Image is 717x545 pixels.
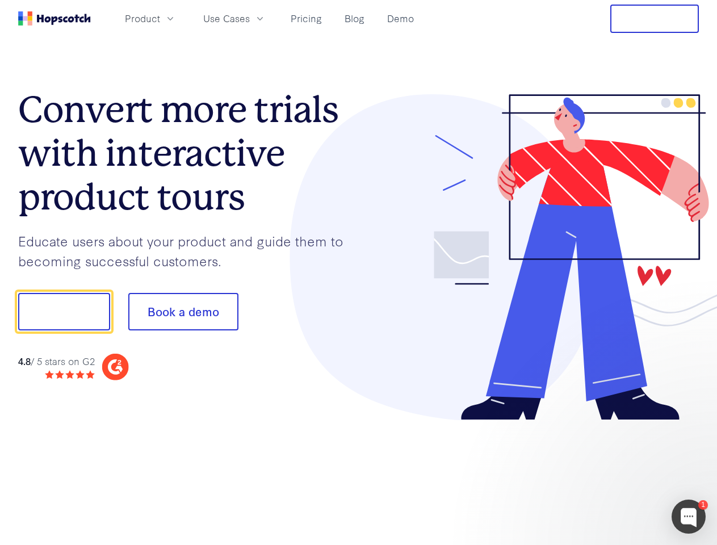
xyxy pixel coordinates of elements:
button: Product [118,9,183,28]
h1: Convert more trials with interactive product tours [18,88,359,219]
div: 1 [698,500,708,510]
strong: 4.8 [18,354,31,367]
div: / 5 stars on G2 [18,354,95,368]
p: Educate users about your product and guide them to becoming successful customers. [18,231,359,270]
a: Pricing [286,9,326,28]
a: Home [18,11,91,26]
button: Use Cases [196,9,272,28]
button: Free Trial [610,5,699,33]
button: Book a demo [128,293,238,330]
button: Show me! [18,293,110,330]
a: Blog [340,9,369,28]
a: Demo [383,9,418,28]
span: Use Cases [203,11,250,26]
span: Product [125,11,160,26]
